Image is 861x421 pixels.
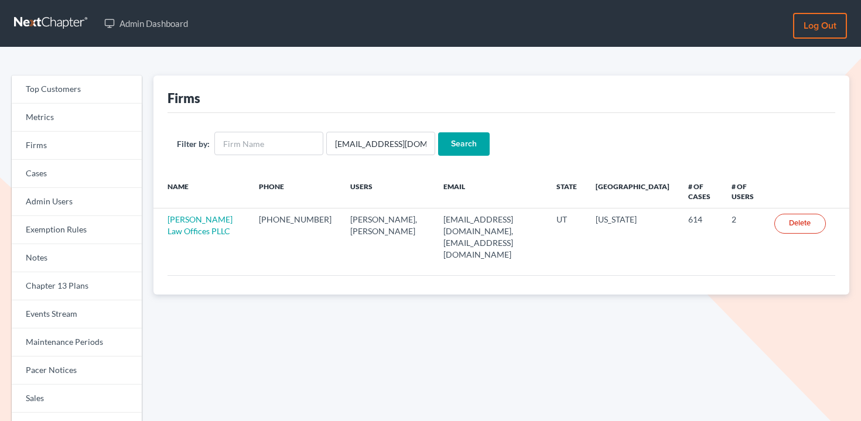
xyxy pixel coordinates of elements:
a: Top Customers [12,76,142,104]
td: [US_STATE] [586,208,679,266]
a: [PERSON_NAME] Law Offices PLLC [168,214,233,236]
input: Users [326,132,435,155]
a: Metrics [12,104,142,132]
a: Delete [774,214,826,234]
th: # of Users [722,174,765,208]
div: Firms [168,90,200,107]
a: Maintenance Periods [12,328,142,357]
a: Notes [12,244,142,272]
th: State [547,174,586,208]
th: Email [434,174,547,208]
td: [PERSON_NAME], [PERSON_NAME] [341,208,434,266]
td: UT [547,208,586,266]
th: [GEOGRAPHIC_DATA] [586,174,679,208]
a: Exemption Rules [12,216,142,244]
a: Admin Users [12,188,142,216]
label: Filter by: [177,138,210,150]
a: Cases [12,160,142,188]
a: Firms [12,132,142,160]
td: 2 [722,208,765,266]
a: Chapter 13 Plans [12,272,142,300]
td: 614 [679,208,722,266]
th: # of Cases [679,174,722,208]
td: [EMAIL_ADDRESS][DOMAIN_NAME], [EMAIL_ADDRESS][DOMAIN_NAME] [434,208,547,266]
th: Users [341,174,434,208]
a: Log out [793,13,847,39]
td: [PHONE_NUMBER] [250,208,341,266]
input: Search [438,132,490,156]
a: Events Stream [12,300,142,328]
th: Name [153,174,250,208]
a: Pacer Notices [12,357,142,385]
input: Firm Name [214,132,323,155]
a: Sales [12,385,142,413]
th: Phone [250,174,341,208]
a: Admin Dashboard [98,13,194,34]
